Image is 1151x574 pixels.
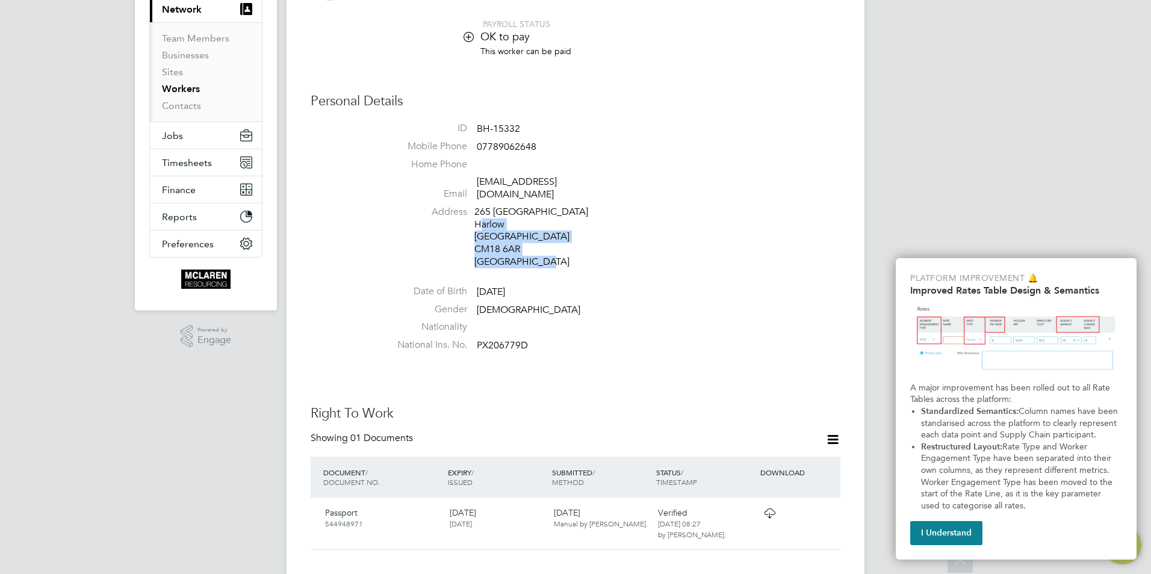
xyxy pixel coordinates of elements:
[181,270,230,289] img: mclaren-logo-retina.png
[474,206,589,268] div: 265 [GEOGRAPHIC_DATA] Harlow [GEOGRAPHIC_DATA] CM18 6AR [GEOGRAPHIC_DATA]
[162,49,209,61] a: Businesses
[477,123,520,135] span: BH-15332
[910,285,1122,296] h2: Improved Rates Table Design & Semantics
[162,66,183,78] a: Sites
[653,461,757,493] div: STATUS
[658,529,726,539] span: by [PERSON_NAME].
[162,238,214,250] span: Preferences
[910,301,1122,377] img: Updated Rates Table Design & Semantics
[149,270,262,289] a: Go to home page
[658,507,687,518] span: Verified
[477,304,580,316] span: [DEMOGRAPHIC_DATA]
[552,477,584,487] span: METHOD
[162,32,229,44] a: Team Members
[477,176,557,200] a: [EMAIL_ADDRESS][DOMAIN_NAME]
[471,468,474,477] span: /
[445,502,549,534] div: [DATE]
[383,188,467,200] label: Email
[757,461,840,483] div: DOWNLOAD
[365,468,368,477] span: /
[480,46,571,57] span: This worker can be paid
[658,519,701,528] span: [DATE] 08:27
[162,184,196,196] span: Finance
[383,285,467,298] label: Date of Birth
[162,83,200,94] a: Workers
[483,19,550,29] span: PAYROLL STATUS
[592,468,595,477] span: /
[197,325,231,335] span: Powered by
[320,502,445,534] div: Passport
[477,141,536,153] span: 07789062648
[325,519,363,528] span: 544948971
[162,130,183,141] span: Jobs
[477,286,505,298] span: [DATE]
[311,405,840,422] h3: Right To Work
[450,519,472,528] span: [DATE]
[383,140,467,153] label: Mobile Phone
[162,211,197,223] span: Reports
[323,477,380,487] span: DOCUMENT NO.
[162,100,201,111] a: Contacts
[448,477,473,487] span: ISSUED
[320,461,445,493] div: DOCUMENT
[162,4,202,15] span: Network
[311,432,415,445] div: Showing
[921,442,1002,452] strong: Restructured Layout:
[383,321,467,333] label: Nationality
[383,158,467,171] label: Home Phone
[162,157,212,168] span: Timesheets
[383,122,467,135] label: ID
[549,502,653,534] div: [DATE]
[910,521,982,545] button: I Understand
[383,206,467,218] label: Address
[477,339,528,351] span: PX206779D
[910,273,1122,285] p: Platform Improvement 🔔
[896,258,1137,560] div: Improved Rate Table Semantics
[554,519,648,528] span: Manual by [PERSON_NAME].
[311,93,840,110] h3: Personal Details
[383,303,467,316] label: Gender
[549,461,653,493] div: SUBMITTED
[910,382,1122,406] p: A major improvement has been rolled out to all Rate Tables across the platform:
[480,29,530,43] span: OK to pay
[383,339,467,351] label: National Ins. No.
[197,335,231,345] span: Engage
[350,432,413,444] span: 01 Documents
[656,477,697,487] span: TIMESTAMP
[921,442,1115,511] span: Rate Type and Worker Engagement Type have been separated into their own columns, as they represen...
[921,406,1120,440] span: Column names have been standarised across the platform to clearly represent each data point and S...
[681,468,683,477] span: /
[445,461,549,493] div: EXPIRY
[921,406,1019,416] strong: Standardized Semantics:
